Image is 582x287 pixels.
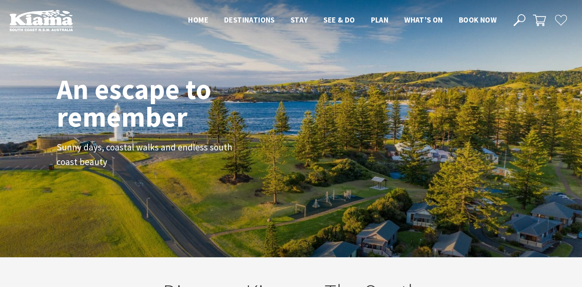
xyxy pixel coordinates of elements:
[459,15,496,25] span: Book now
[10,10,73,31] img: Kiama Logo
[188,15,208,25] span: Home
[404,15,443,25] span: What’s On
[291,15,308,25] span: Stay
[371,15,389,25] span: Plan
[57,75,274,131] h1: An escape to remember
[57,140,235,169] p: Sunny days, coastal walks and endless south coast beauty
[224,15,275,25] span: Destinations
[180,14,504,27] nav: Main Menu
[323,15,355,25] span: See & Do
